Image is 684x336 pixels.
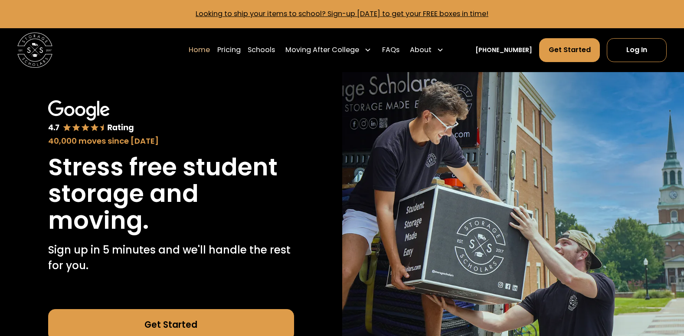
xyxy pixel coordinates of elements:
[48,242,294,274] p: Sign up in 5 minutes and we'll handle the rest for you.
[48,154,294,234] h1: Stress free student storage and moving.
[17,33,52,68] img: Storage Scholars main logo
[410,45,432,55] div: About
[285,45,359,55] div: Moving After College
[607,38,667,62] a: Log In
[382,38,399,63] a: FAQs
[282,38,375,63] div: Moving After College
[196,9,488,19] a: Looking to ship your items to school? Sign-up [DATE] to get your FREE boxes in time!
[48,135,294,147] div: 40,000 moves since [DATE]
[539,38,599,62] a: Get Started
[217,38,241,63] a: Pricing
[475,46,532,55] a: [PHONE_NUMBER]
[406,38,448,63] div: About
[189,38,210,63] a: Home
[48,100,134,133] img: Google 4.7 star rating
[248,38,275,63] a: Schools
